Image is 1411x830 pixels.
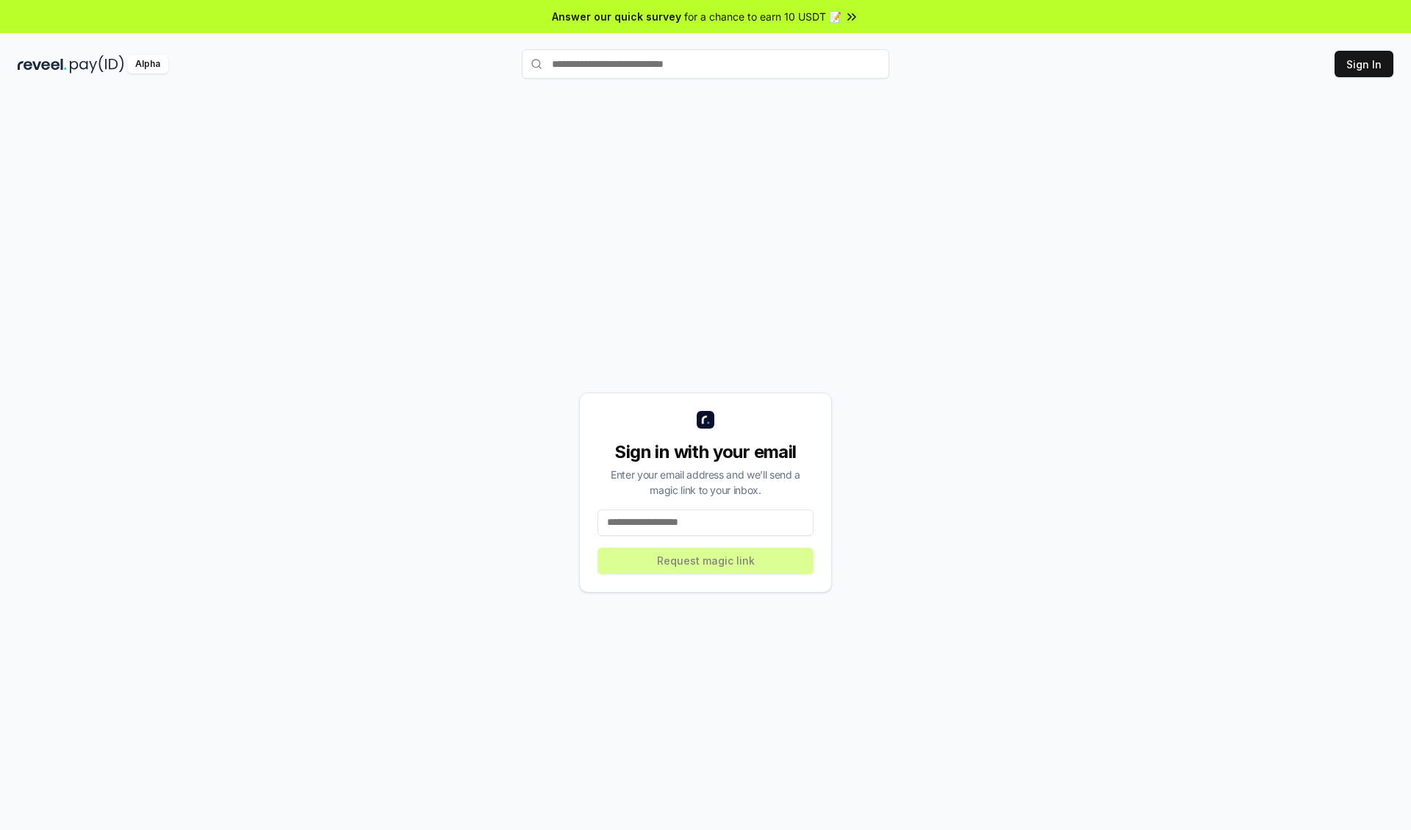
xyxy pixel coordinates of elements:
span: for a chance to earn 10 USDT 📝 [684,9,841,24]
div: Sign in with your email [597,440,814,464]
div: Alpha [127,55,168,74]
img: logo_small [697,411,714,429]
button: Sign In [1335,51,1393,77]
img: reveel_dark [18,55,67,74]
span: Answer our quick survey [552,9,681,24]
img: pay_id [70,55,124,74]
div: Enter your email address and we’ll send a magic link to your inbox. [597,467,814,498]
